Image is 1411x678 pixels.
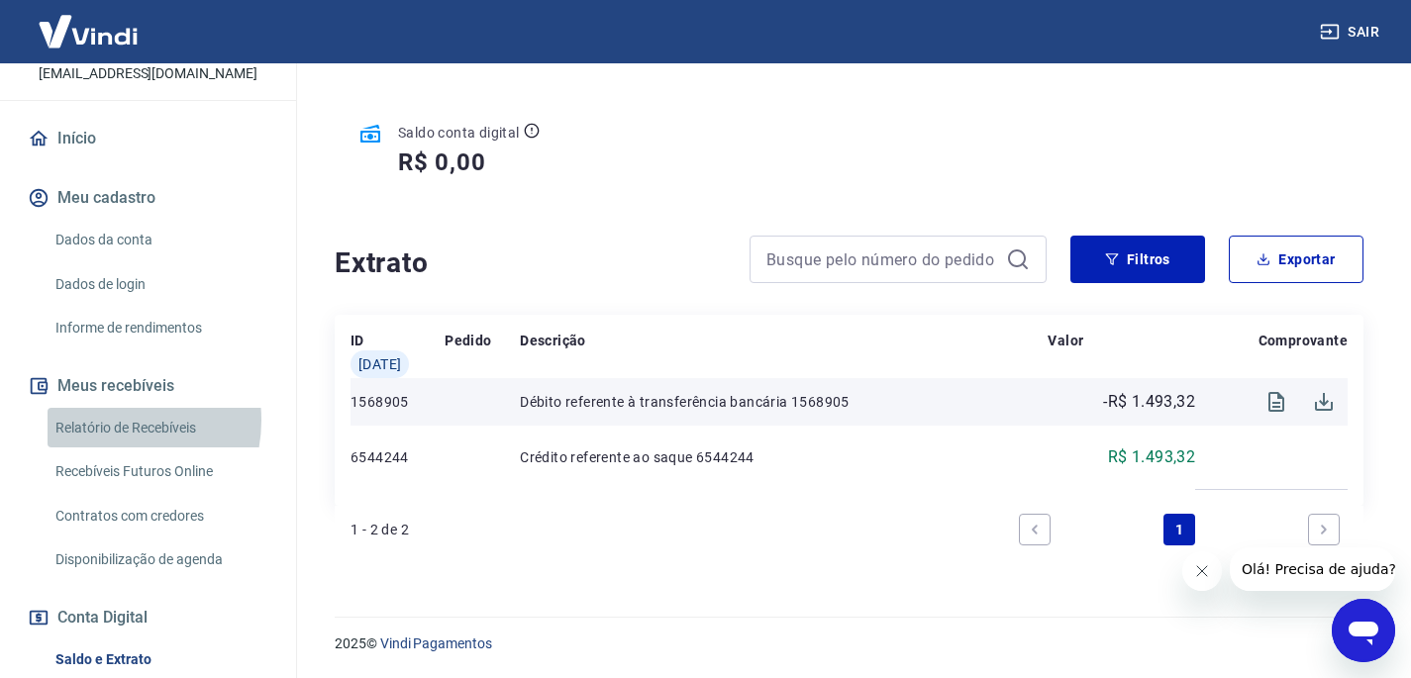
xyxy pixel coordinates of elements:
a: Contratos com credores [48,496,272,536]
h5: R$ 0,00 [398,146,486,178]
p: Pedido [445,331,491,350]
p: [EMAIL_ADDRESS][DOMAIN_NAME] [39,63,257,84]
img: Vindi [24,1,152,61]
span: Download [1300,378,1348,426]
p: ID [351,331,364,350]
button: Exportar [1229,236,1363,283]
a: Disponibilização de agenda [48,539,272,580]
a: Dados de login [48,264,272,305]
iframe: Fechar mensagem [1182,551,1222,591]
button: Meu cadastro [24,176,272,220]
p: 1568905 [351,392,445,412]
p: 2025 © [335,633,1363,654]
button: Sair [1316,14,1387,50]
p: R$ 1.493,32 [1108,445,1195,469]
p: Valor [1048,331,1083,350]
p: Débito referente à transferência bancária 1568905 [520,392,1048,412]
p: -R$ 1.493,32 [1103,390,1195,414]
a: Recebíveis Futuros Online [48,451,272,492]
button: Conta Digital [24,596,272,639]
ul: Pagination [1011,506,1348,553]
span: Olá! Precisa de ajuda? [12,14,166,30]
p: Crédito referente ao saque 6544244 [520,447,1048,467]
a: Vindi Pagamentos [380,635,492,651]
a: Page 1 is your current page [1163,514,1195,545]
a: Previous page [1019,514,1051,545]
input: Busque pelo número do pedido [766,244,998,274]
h4: Extrato [335,243,726,283]
iframe: Botão para abrir a janela de mensagens [1332,599,1395,662]
a: Dados da conta [48,220,272,260]
p: 1 - 2 de 2 [351,520,409,539]
span: Visualizar [1253,378,1300,426]
a: Início [24,117,272,160]
iframe: Mensagem da empresa [1230,547,1395,591]
p: Saldo conta digital [398,123,520,143]
a: Next page [1308,514,1340,545]
a: Informe de rendimentos [48,308,272,348]
span: [DATE] [358,354,401,374]
p: Descrição [520,331,586,350]
a: Relatório de Recebíveis [48,408,272,448]
p: 6544244 [351,447,445,467]
p: Comprovante [1259,331,1348,350]
button: Meus recebíveis [24,364,272,408]
button: Filtros [1070,236,1205,283]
